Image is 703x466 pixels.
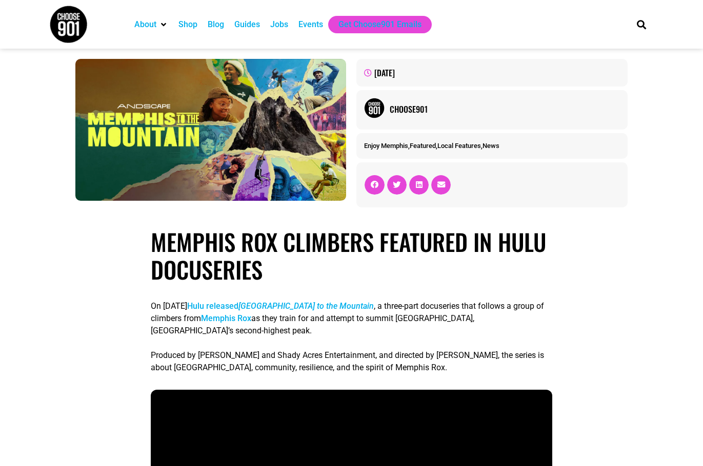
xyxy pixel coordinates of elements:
a: Choose901 [390,103,619,115]
time: [DATE] [374,67,395,79]
img: Picture of Choose901 [364,98,385,118]
a: News [483,142,499,150]
a: Guides [234,18,260,31]
a: Hulu released[GEOGRAPHIC_DATA] to the Mountain [187,301,374,311]
h1: Memphis Rox Climbers Featured in Hulu Docuseries [151,228,552,283]
a: About [134,18,156,31]
a: Memphis Rox [201,313,251,323]
div: Share on twitter [387,175,407,195]
a: Blog [208,18,224,31]
div: Search [633,16,650,33]
a: Featured [410,142,436,150]
a: Events [298,18,323,31]
div: Share on linkedin [409,175,429,195]
p: Produced by [PERSON_NAME] and Shady Acres Entertainment, and directed by [PERSON_NAME], the serie... [151,349,552,374]
span: , , , [364,142,499,150]
a: Jobs [270,18,288,31]
div: Share on email [431,175,451,195]
nav: Main nav [129,16,619,33]
a: Get Choose901 Emails [338,18,421,31]
p: On [DATE] , a three-part docuseries that follows a group of climbers from as they train for and a... [151,300,552,337]
a: Local Features [437,142,481,150]
a: Enjoy Memphis [364,142,408,150]
div: Share on facebook [365,175,384,195]
a: Shop [178,18,197,31]
div: About [129,16,173,33]
em: [GEOGRAPHIC_DATA] to the Mountain [238,301,374,311]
